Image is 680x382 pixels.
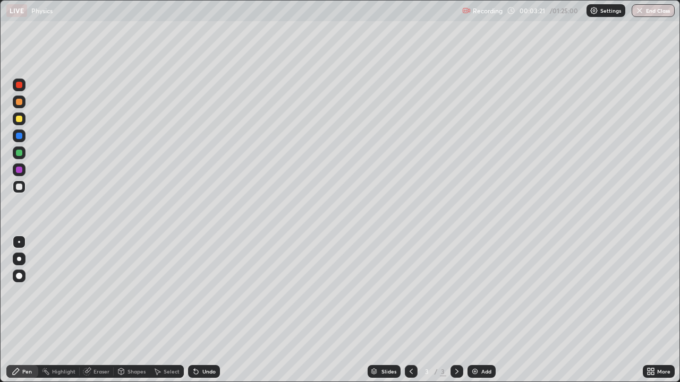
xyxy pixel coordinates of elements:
img: recording.375f2c34.svg [462,6,471,15]
p: Recording [473,7,503,15]
div: / [435,368,438,375]
div: Highlight [52,369,75,374]
button: End Class [632,4,675,17]
p: Settings [600,8,621,13]
img: add-slide-button [471,367,479,376]
div: Slides [381,369,396,374]
img: class-settings-icons [590,6,598,15]
div: Undo [202,369,216,374]
div: Pen [22,369,32,374]
div: Add [481,369,491,374]
div: More [657,369,670,374]
p: Physics [31,6,53,15]
div: Shapes [127,369,146,374]
p: LIVE [10,6,24,15]
div: 3 [422,368,432,375]
div: Select [164,369,180,374]
img: end-class-cross [635,6,644,15]
div: 3 [440,367,446,376]
div: Eraser [93,369,109,374]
